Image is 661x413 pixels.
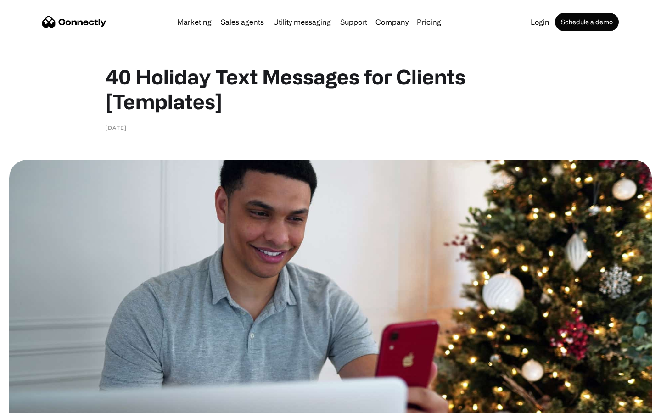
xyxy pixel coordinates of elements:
a: Marketing [174,18,215,26]
div: Company [375,16,409,28]
a: Pricing [413,18,445,26]
div: [DATE] [106,123,127,132]
aside: Language selected: English [9,397,55,410]
ul: Language list [18,397,55,410]
a: home [42,15,106,29]
a: Support [336,18,371,26]
h1: 40 Holiday Text Messages for Clients [Templates] [106,64,555,114]
a: Sales agents [217,18,268,26]
div: Company [373,16,411,28]
a: Login [527,18,553,26]
a: Schedule a demo [555,13,619,31]
a: Utility messaging [269,18,335,26]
